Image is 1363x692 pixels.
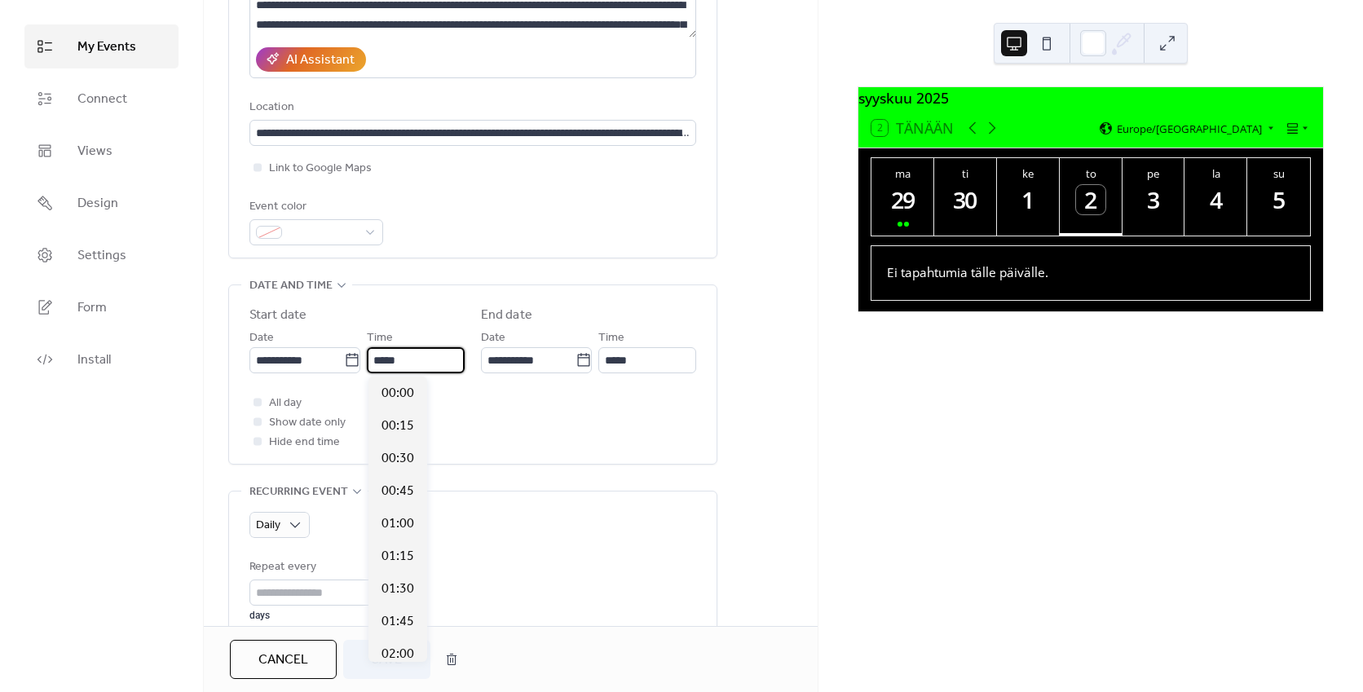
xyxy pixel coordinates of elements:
div: 30 [951,185,981,214]
div: 3 [1139,185,1168,214]
button: to2 [1060,158,1123,236]
div: Repeat every [249,558,373,577]
span: Time [367,328,393,348]
div: Start date [249,306,307,325]
span: Form [77,298,107,318]
button: Cancel [230,640,337,679]
div: 5 [1264,185,1294,214]
div: Ei tapahtumia tälle päivälle. [874,253,1308,293]
span: Date [481,328,505,348]
span: Link to Google Maps [269,159,372,179]
button: ti30 [934,158,997,236]
span: 00:45 [382,482,414,501]
a: Views [24,129,179,173]
span: Cancel [258,650,308,670]
button: ma29 [871,158,934,236]
a: Install [24,337,179,381]
button: AI Assistant [256,47,366,72]
span: Show date only [269,413,346,433]
span: All day [269,394,302,413]
button: ke1 [997,158,1060,236]
button: pe3 [1123,158,1185,236]
a: Form [24,285,179,329]
span: 01:30 [382,580,414,599]
div: to [1065,166,1118,181]
span: Date [249,328,274,348]
button: su5 [1247,158,1310,236]
div: AI Assistant [286,51,355,70]
div: 4 [1202,185,1231,214]
span: Europe/[GEOGRAPHIC_DATA] [1117,123,1262,134]
span: Settings [77,246,126,266]
div: Event color [249,197,380,217]
span: 01:00 [382,514,414,534]
a: Settings [24,233,179,277]
span: Hide end time [269,433,340,452]
div: 29 [889,185,918,214]
span: Time [598,328,624,348]
span: 01:45 [382,612,414,632]
div: End date [481,306,532,325]
span: 02:00 [382,645,414,664]
span: 00:00 [382,384,414,403]
span: 01:15 [382,547,414,566]
div: Location [249,98,693,117]
div: pe [1127,166,1180,181]
span: Connect [77,90,127,109]
span: Recurring event [249,483,348,502]
a: My Events [24,24,179,68]
span: 00:30 [382,449,414,469]
div: 2 [1076,185,1105,214]
div: 1 [1013,185,1043,214]
span: Daily [256,514,280,536]
div: days [249,609,377,622]
span: Install [77,350,111,370]
button: la4 [1184,158,1247,236]
div: ti [939,166,992,181]
div: la [1189,166,1242,181]
div: su [1252,166,1305,181]
span: 00:15 [382,417,414,436]
span: Views [77,142,112,161]
a: Design [24,181,179,225]
span: Date and time [249,276,333,296]
span: Design [77,194,118,214]
div: syyskuu 2025 [858,87,1323,108]
a: Connect [24,77,179,121]
div: ma [876,166,929,181]
span: My Events [77,37,136,57]
div: ke [1002,166,1055,181]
